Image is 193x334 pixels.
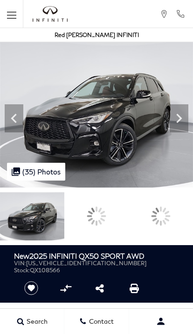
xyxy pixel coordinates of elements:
button: Save vehicle [21,281,41,296]
strong: New [14,252,29,260]
a: Print this New 2025 INFINITI QX50 SPORT AWD [130,283,139,294]
img: INFINITI [33,6,68,22]
span: QX108566 [30,267,60,274]
span: VIN: [14,260,26,267]
a: infiniti [33,6,68,22]
a: Share this New 2025 INFINITI QX50 SPORT AWD [96,283,104,294]
button: user-profile-menu [129,310,193,333]
button: Compare vehicle [59,281,73,295]
span: Contact [87,318,114,326]
span: Search [24,318,48,326]
span: [US_VEHICLE_IDENTIFICATION_NUMBER] [26,260,146,267]
div: (35) Photos [7,163,65,181]
h1: 2025 INFINITI QX50 SPORT AWD [14,252,147,260]
span: Stock: [14,267,30,274]
a: Call Red Noland INFINITI [176,10,185,18]
a: Red [PERSON_NAME] INFINITI [55,31,139,38]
